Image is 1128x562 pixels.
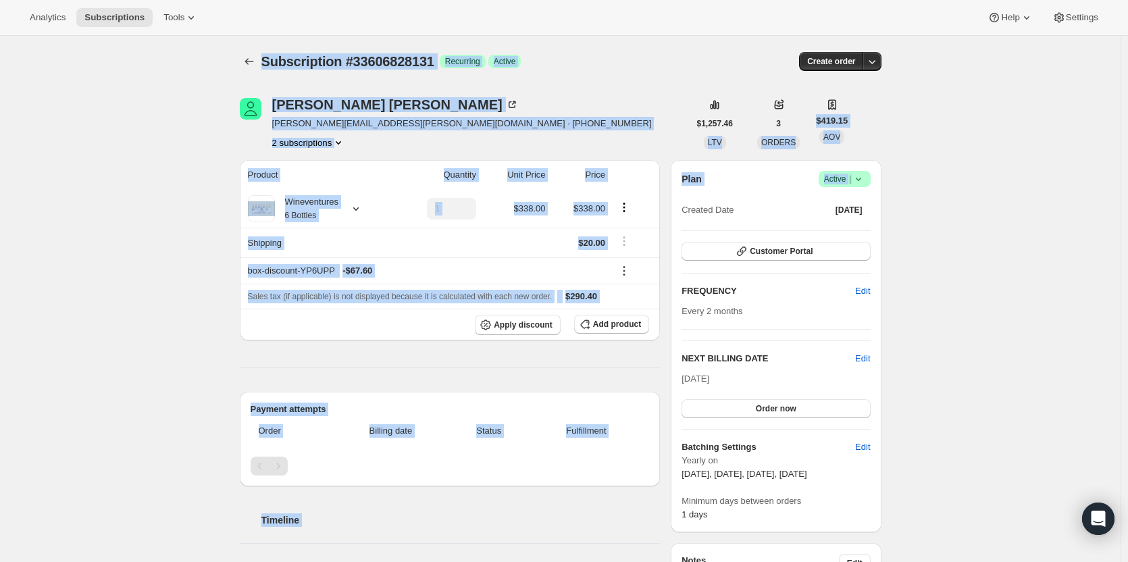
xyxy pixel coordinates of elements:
button: Customer Portal [682,242,870,261]
button: Subscriptions [240,52,259,71]
button: Shipping actions [613,234,635,249]
span: LTV [708,138,722,147]
span: Customer Portal [750,246,813,257]
button: Apply discount [475,315,561,335]
button: $1,257.46 [689,114,741,133]
span: Recurring [445,56,480,67]
h6: Batching Settings [682,440,855,454]
button: Product actions [272,136,346,149]
button: Create order [799,52,863,71]
span: Active [494,56,516,67]
span: $338.00 [514,203,546,213]
span: $338.00 [573,203,605,213]
button: Add product [574,315,649,334]
div: Wineventures [275,195,338,222]
span: Settings [1066,12,1098,23]
h2: Timeline [261,513,661,527]
th: Price [550,160,610,190]
button: Settings [1044,8,1106,27]
th: Order [251,416,332,446]
span: Billing date [335,424,446,438]
button: Edit [847,436,878,458]
span: Minimum days between orders [682,494,870,508]
span: [DATE], [DATE], [DATE], [DATE] [682,469,806,479]
span: | [849,174,851,184]
span: Fulfillment [532,424,641,438]
span: Yearly on [682,454,870,467]
button: Edit [855,352,870,365]
button: Help [979,8,1041,27]
h2: NEXT BILLING DATE [682,352,855,365]
span: Edit [855,440,870,454]
div: box-discount-YP6UPP [248,264,606,278]
span: $20.00 [578,238,605,248]
span: [PERSON_NAME][EMAIL_ADDRESS][PERSON_NAME][DOMAIN_NAME] · [PHONE_NUMBER] [272,117,652,130]
h2: Plan [682,172,702,186]
button: Edit [847,280,878,302]
span: Add product [593,319,641,330]
span: AOV [823,132,840,142]
span: Every 2 months [682,306,742,316]
span: $1,257.46 [697,118,733,129]
span: Tools [163,12,184,23]
span: Active [824,172,865,186]
span: Sales tax (if applicable) is not displayed because it is calculated with each new order. [248,292,553,301]
span: Status [455,424,523,438]
button: Subscriptions [76,8,153,27]
span: 3 [776,118,781,129]
div: [PERSON_NAME] [PERSON_NAME] [272,98,519,111]
button: Product actions [613,200,635,215]
span: [DATE] [682,374,709,384]
span: Edit [855,284,870,298]
small: 6 Bottles [285,211,317,220]
span: Apply discount [494,320,553,330]
h2: FREQUENCY [682,284,855,298]
span: Subscriptions [84,12,145,23]
span: Order now [756,403,796,414]
span: Help [1001,12,1019,23]
span: Analytics [30,12,66,23]
button: Tools [155,8,206,27]
button: 3 [768,114,789,133]
nav: Pagination [251,457,650,476]
div: Open Intercom Messenger [1082,503,1114,535]
th: Product [240,160,394,190]
h2: Payment attempts [251,403,650,416]
span: [DATE] [836,205,863,215]
span: Create order [807,56,855,67]
span: $290.40 [565,291,597,301]
button: Order now [682,399,870,418]
th: Quantity [394,160,480,190]
th: Shipping [240,228,394,257]
span: ORDERS [761,138,796,147]
span: $419.15 [816,114,848,128]
span: 1 days [682,509,707,519]
th: Unit Price [480,160,550,190]
span: Barry Shotts [240,98,261,120]
button: [DATE] [827,201,871,220]
span: Created Date [682,203,734,217]
span: Subscription #33606828131 [261,54,434,69]
span: - $67.60 [342,264,372,278]
button: Analytics [22,8,74,27]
